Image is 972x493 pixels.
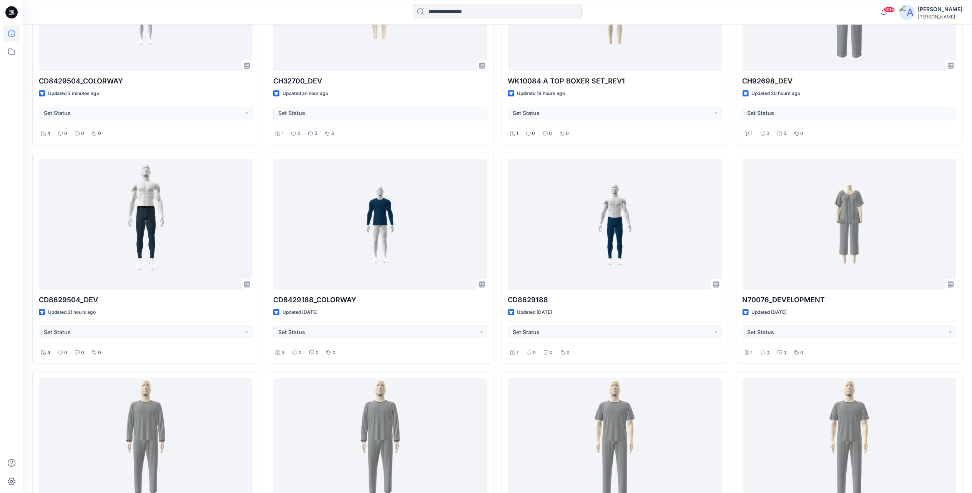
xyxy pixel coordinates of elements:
[550,349,553,357] p: 0
[299,349,302,357] p: 0
[752,308,787,316] p: Updated [DATE]
[39,159,253,290] a: CD8629504_DEV
[517,349,519,357] p: 7
[801,130,804,138] p: 0
[39,76,253,87] p: CD8429504_COLORWAY
[273,76,487,87] p: CH32700_DEV
[508,295,722,305] p: CD8629188
[517,90,565,98] p: Updated 19 hours ago
[314,130,317,138] p: 0
[48,308,96,316] p: Updated 21 hours ago
[273,295,487,305] p: CD8429188_COLORWAY
[918,5,962,14] div: [PERSON_NAME]
[282,130,284,138] p: 1
[751,349,753,357] p: 1
[81,130,84,138] p: 0
[282,90,328,98] p: Updated an hour ago
[517,308,552,316] p: Updated [DATE]
[331,130,334,138] p: 0
[81,349,84,357] p: 0
[316,349,319,357] p: 0
[566,130,569,138] p: 0
[297,130,301,138] p: 0
[743,295,956,305] p: N70076_DEVELOPMENT
[884,7,895,13] span: 99+
[47,130,50,138] p: 4
[784,349,787,357] p: 0
[533,349,536,357] p: 0
[801,349,804,357] p: 0
[282,308,317,316] p: Updated [DATE]
[784,130,787,138] p: 0
[47,349,50,357] p: 4
[98,130,101,138] p: 0
[743,159,956,290] a: N70076_DEVELOPMENT
[751,130,753,138] p: 1
[532,130,535,138] p: 0
[743,76,956,87] p: CH92698_DEV
[282,349,285,357] p: 3
[39,295,253,305] p: CD8629504_DEV
[64,349,67,357] p: 0
[899,5,915,20] img: avatar
[567,349,570,357] p: 0
[48,90,99,98] p: Updated 3 minutes ago
[98,349,101,357] p: 0
[549,130,552,138] p: 0
[767,130,770,138] p: 0
[767,349,770,357] p: 0
[273,159,487,290] a: CD8429188_COLORWAY
[918,14,962,20] div: [PERSON_NAME]
[508,76,722,87] p: WK10084 A TOP BOXER SET_REV1
[508,159,722,290] a: CD8629188
[332,349,336,357] p: 0
[752,90,801,98] p: Updated 20 hours ago
[64,130,67,138] p: 0
[517,130,518,138] p: 1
